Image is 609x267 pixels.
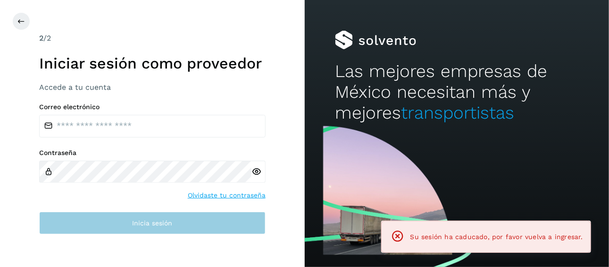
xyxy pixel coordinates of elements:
button: Inicia sesión [39,212,266,234]
span: 2 [39,34,43,43]
label: Contraseña [39,149,266,157]
h1: Iniciar sesión como proveedor [39,54,266,72]
div: /2 [39,33,266,44]
span: Inicia sesión [132,220,172,226]
h3: Accede a tu cuenta [39,83,266,92]
span: transportistas [401,103,514,123]
h2: Las mejores empresas de México necesitan más y mejores [335,61,578,124]
a: Olvidaste tu contraseña [188,190,266,200]
label: Correo electrónico [39,103,266,111]
span: Su sesión ha caducado, por favor vuelva a ingresar. [410,233,583,241]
